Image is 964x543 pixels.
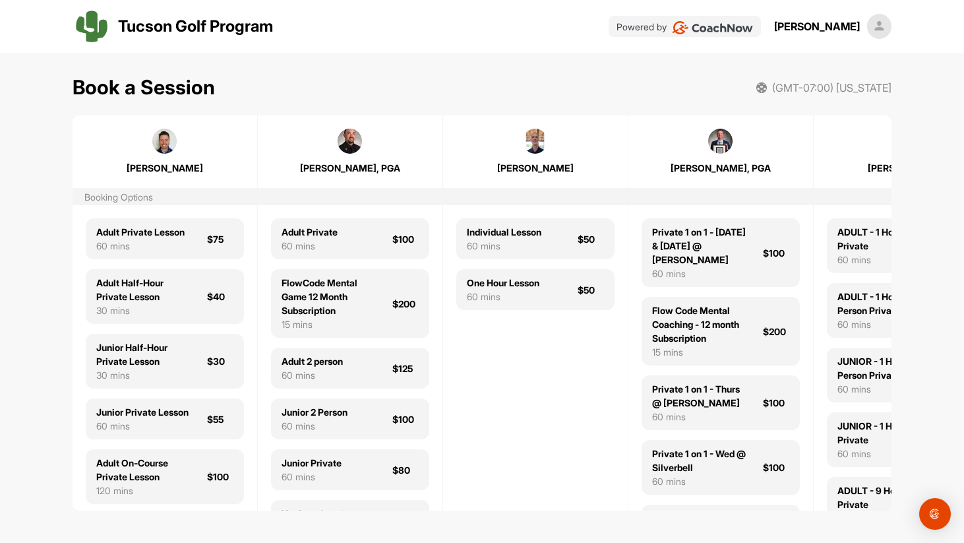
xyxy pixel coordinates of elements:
div: Open Intercom Messenger [919,498,951,530]
div: [PERSON_NAME] [457,161,614,175]
div: 15 mins [282,317,377,331]
div: 60 mins [652,410,747,424]
div: 60 mins [96,239,185,253]
h1: Book a Session [73,73,215,102]
div: Adult On-Course Private Lesson [96,456,191,484]
div: $125 [392,362,419,375]
div: ADULT - 1 Hour, 2 Person Private [837,290,932,317]
div: Private 1 on 1 - Wed @ Silverbell [652,447,747,474]
div: 60 mins [96,419,189,433]
div: $100 [763,396,789,410]
img: square_ccc9907f859b42a780eb4866a06a4462.jpg [152,129,177,154]
div: 60 mins [837,317,932,331]
div: ADULT - 1 Hour Private [837,225,932,253]
div: 60 mins [837,382,932,396]
div: Junior 2 Person [282,405,347,419]
div: 60 mins [282,419,347,433]
div: 60 mins [652,267,747,280]
img: square_b8d82031cc37b4ba160fba614de00b99.jpg [708,129,733,154]
img: square_default-ef6cabf814de5a2bf16c804365e32c732080f9872bdf737d349900a9daf73cf9.png [867,14,892,39]
div: Private 1 on 1 - [DATE] & [DATE] @ [PERSON_NAME] [652,225,747,267]
div: $55 [207,412,233,426]
div: $80 [392,463,419,477]
div: Booking Options [84,190,153,204]
div: FlowCode Mental Game 12 Month Subscription [282,276,377,317]
div: Flow Code Mental Coaching - 12 month Subscription [652,303,747,345]
img: logo [76,11,107,42]
img: CoachNow [672,21,753,34]
div: Junior Private Lesson [96,405,189,419]
div: ADULT - 9 Hole Private [837,484,932,511]
div: $40 [207,290,233,303]
div: 30 mins [96,368,191,382]
span: (GMT-07:00) [US_STATE] [772,80,891,96]
div: Adult Private Lesson [96,225,185,239]
div: $100 [392,232,419,246]
div: Junior Half-Hour Private Lesson [96,340,191,368]
div: Private 1 on 1 - Thurs @ [PERSON_NAME] [652,382,747,410]
div: $200 [763,325,789,338]
div: [PERSON_NAME] [86,161,243,175]
div: Adult Private [282,225,338,239]
div: JUNIOR - 1 Hour Private [837,419,932,447]
p: Powered by [617,20,667,34]
div: $100 [392,412,419,426]
div: 60 mins [282,239,338,253]
div: Junior Private [282,456,342,470]
div: Adult Half-Hour Private Lesson [96,276,191,303]
img: square_051f63a3d501c9c6f85c99faa8735c2c.jpg [523,129,548,154]
div: [PERSON_NAME] [774,18,860,34]
div: $75 [207,232,233,246]
div: Individual Lesson [467,225,541,239]
div: 60 mins [282,470,342,484]
div: $100 [763,246,789,260]
div: [PERSON_NAME], PGA [642,161,799,175]
div: One Hour Lesson [467,276,539,290]
div: Yardage Gapping [282,507,354,521]
div: 60 mins [467,290,539,303]
div: 60 mins [837,253,932,267]
div: $200 [392,297,419,311]
div: [PERSON_NAME], PGA [272,161,429,175]
div: 30 mins [96,303,191,317]
div: $50 [578,283,604,297]
div: 120 mins [96,484,191,497]
div: 15 mins [652,345,747,359]
div: Adult 2 person [282,354,343,368]
div: 60 mins [282,368,343,382]
div: 60 mins [467,239,541,253]
p: Tucson Golf Program [118,15,273,38]
div: 60 mins [652,474,747,488]
div: $100 [763,461,789,474]
div: $30 [207,354,233,368]
div: $100 [207,470,233,484]
div: JUNIOR - 1 Hour, 2 Person Private [837,354,932,382]
div: $50 [578,232,604,246]
div: 60 mins [837,447,932,461]
img: square_eb232cf046048fc71d1e38798d1ee7db.jpg [338,129,363,154]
